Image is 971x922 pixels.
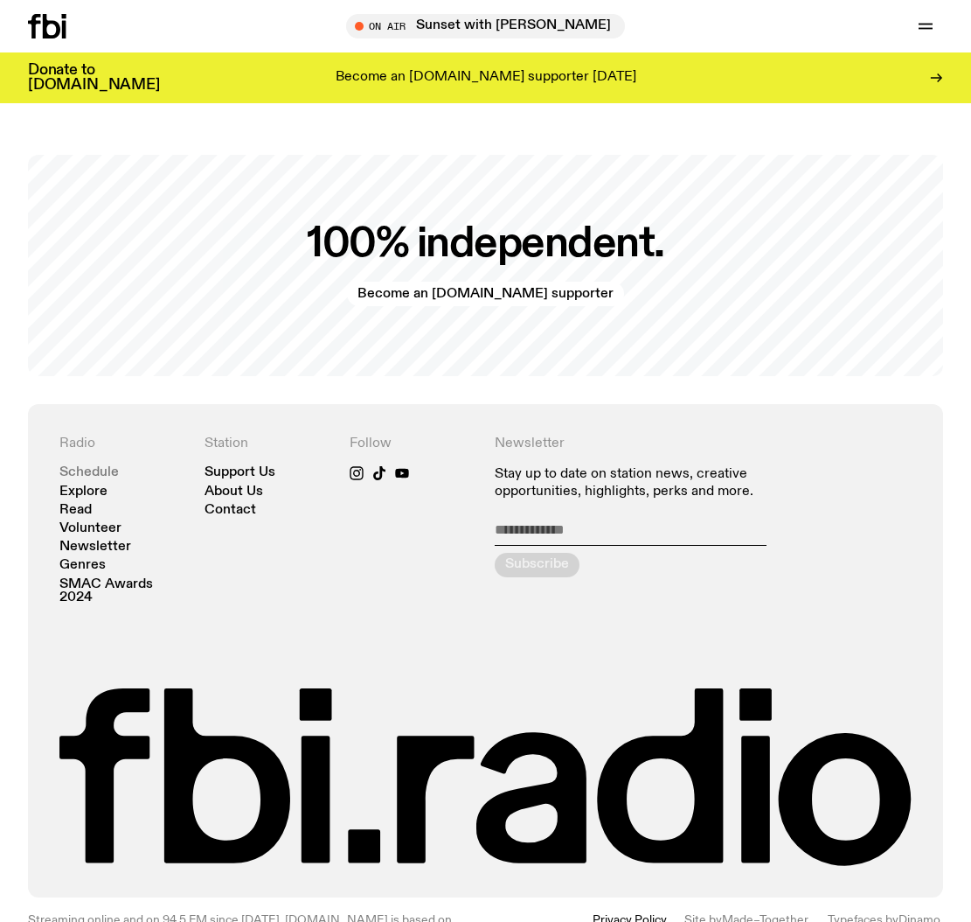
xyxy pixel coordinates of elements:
[347,282,624,306] a: Become an [DOMAIN_NAME] supporter
[59,504,92,517] a: Read
[350,436,477,452] h4: Follow
[307,225,664,264] h2: 100% independent.
[495,553,579,577] button: Subscribe
[205,504,256,517] a: Contact
[205,485,263,499] a: About Us
[205,466,275,479] a: Support Us
[336,70,636,86] p: Become an [DOMAIN_NAME] supporter [DATE]
[59,559,106,572] a: Genres
[205,436,332,452] h4: Station
[59,466,119,479] a: Schedule
[495,436,767,452] h4: Newsletter
[59,522,121,535] a: Volunteer
[495,466,767,499] p: Stay up to date on station news, creative opportunities, highlights, perks and more.
[346,14,625,38] button: On AirSunset with [PERSON_NAME]
[28,63,160,93] h3: Donate to [DOMAIN_NAME]
[59,578,187,604] a: SMAC Awards 2024
[59,436,187,452] h4: Radio
[59,485,108,499] a: Explore
[59,541,131,554] a: Newsletter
